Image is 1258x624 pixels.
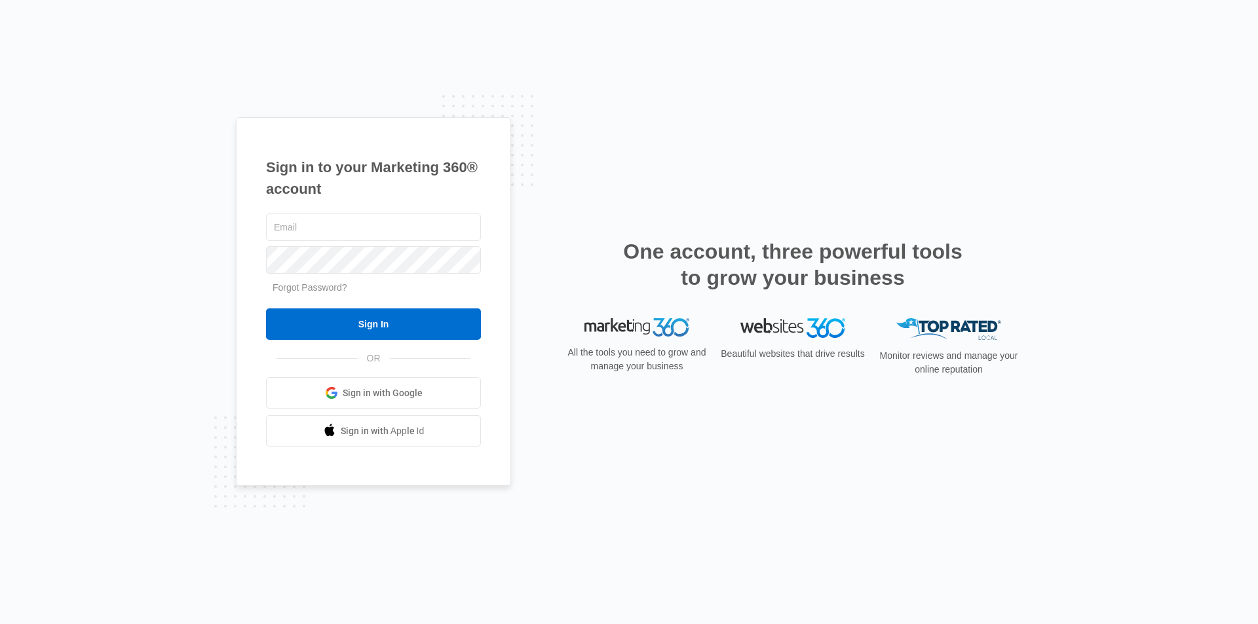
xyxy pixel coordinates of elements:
[875,349,1022,376] p: Monitor reviews and manage your online reputation
[266,156,481,200] h1: Sign in to your Marketing 360® account
[584,318,689,337] img: Marketing 360
[266,213,481,241] input: Email
[358,352,390,365] span: OR
[266,308,481,340] input: Sign In
[273,282,347,293] a: Forgot Password?
[266,415,481,447] a: Sign in with Apple Id
[563,346,710,373] p: All the tools you need to grow and manage your business
[740,318,845,337] img: Websites 360
[719,347,866,361] p: Beautiful websites that drive results
[343,386,423,400] span: Sign in with Google
[266,377,481,409] a: Sign in with Google
[341,424,425,438] span: Sign in with Apple Id
[896,318,1001,340] img: Top Rated Local
[619,238,966,291] h2: One account, three powerful tools to grow your business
